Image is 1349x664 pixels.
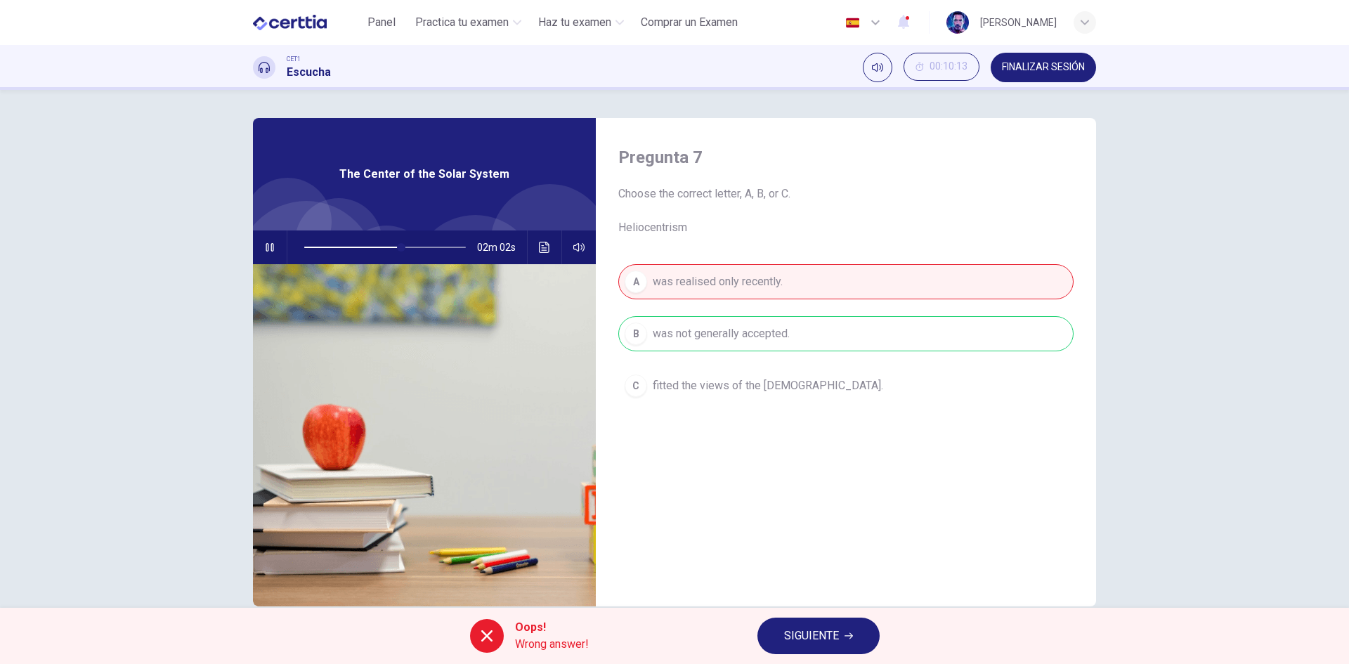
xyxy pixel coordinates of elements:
span: CET1 [287,54,301,64]
span: Oops! [515,619,589,636]
span: Practica tu examen [415,14,509,31]
span: Wrong answer! [515,636,589,653]
button: Haz tu examen [533,10,630,35]
button: Comprar un Examen [635,10,743,35]
img: es [844,18,861,28]
button: Practica tu examen [410,10,527,35]
a: CERTTIA logo [253,8,359,37]
button: Panel [359,10,404,35]
span: Panel [367,14,396,31]
div: Ocultar [904,53,979,82]
button: Haz clic para ver la transcripción del audio [533,230,556,264]
div: [PERSON_NAME] [980,14,1057,31]
img: Profile picture [946,11,969,34]
div: Silenciar [863,53,892,82]
button: 00:10:13 [904,53,979,81]
button: FINALIZAR SESIÓN [991,53,1096,82]
span: Comprar un Examen [641,14,738,31]
span: FINALIZAR SESIÓN [1002,62,1085,73]
span: Haz tu examen [538,14,611,31]
span: 00:10:13 [930,61,967,72]
h4: Pregunta 7 [618,146,1074,169]
h1: Escucha [287,64,331,81]
img: CERTTIA logo [253,8,327,37]
span: The Center of the Solar System [339,166,509,183]
button: SIGUIENTE [757,618,880,654]
span: SIGUIENTE [784,626,839,646]
img: The Center of the Solar System [253,264,596,606]
span: 02m 02s [477,230,527,264]
span: Choose the correct letter, A, B, or C. Heliocentrism [618,185,1074,236]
